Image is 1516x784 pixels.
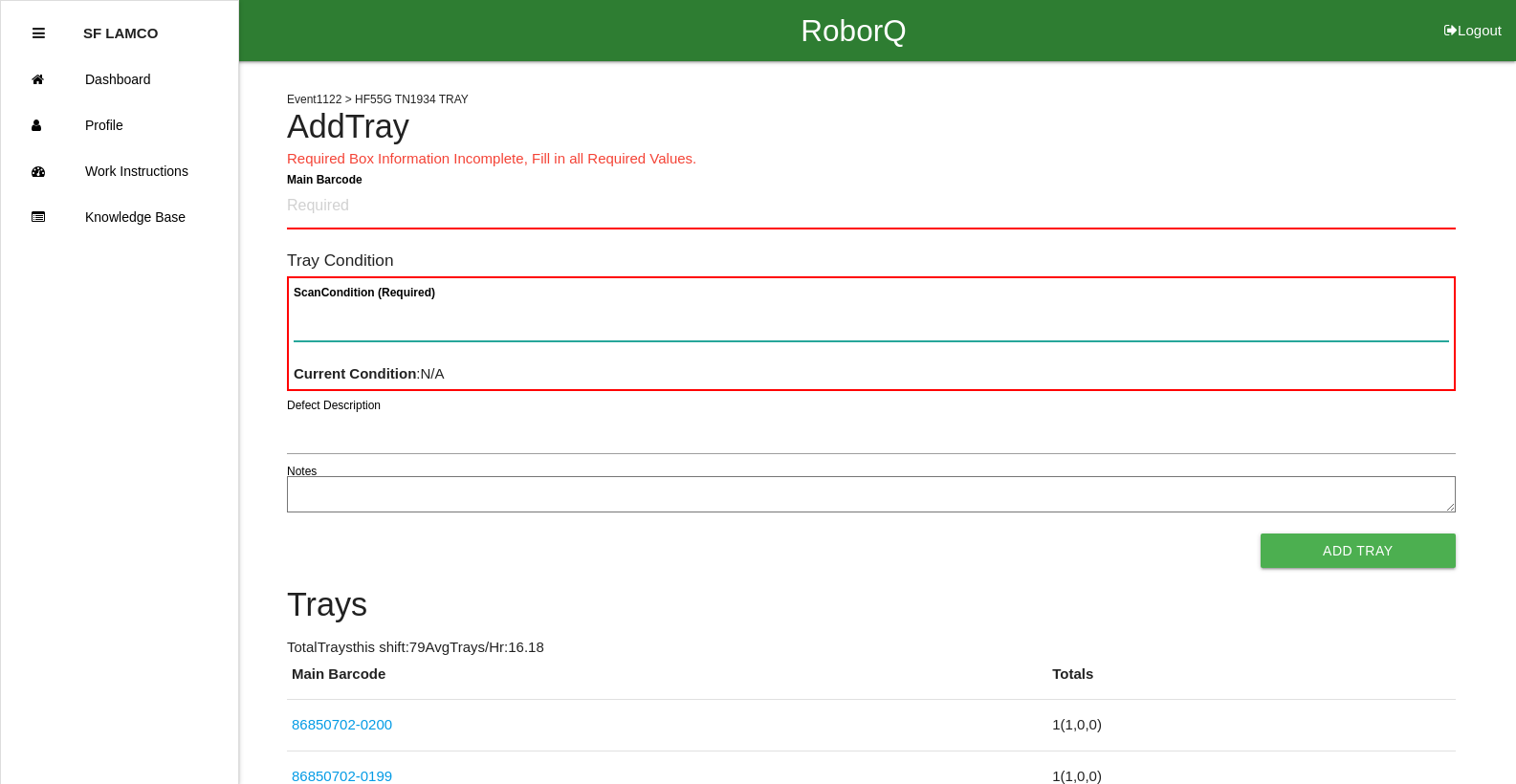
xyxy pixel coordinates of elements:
label: Notes [287,463,317,480]
th: Totals [1047,664,1455,700]
p: Total Trays this shift: 79 Avg Trays /Hr: 16.18 [287,637,1456,659]
span: Event 1122 > HF55G TN1934 TRAY [287,93,469,106]
b: Main Barcode [287,172,363,185]
a: Knowledge Base [1,194,238,240]
a: Work Instructions [1,148,238,194]
p: SF LAMCO [83,11,158,41]
a: 86850702-0199 [292,768,392,784]
label: Defect Description [287,397,381,414]
b: Scan Condition (Required) [294,285,435,298]
th: Main Barcode [287,664,1047,700]
a: Dashboard [1,56,238,102]
input: Required [287,185,1456,229]
td: 1 ( 1 , 0 , 0 ) [1047,700,1455,751]
h4: Trays [287,587,1456,623]
div: Close [33,11,45,56]
a: Profile [1,102,238,148]
a: 86850702-0200 [292,716,392,732]
h6: Tray Condition [287,251,1456,270]
h4: Add Tray [287,109,1456,145]
button: Add Tray [1261,534,1456,568]
p: Required Box Information Incomplete, Fill in all Required Values. [287,148,1456,170]
b: Current Condition [294,365,416,381]
span: : N/A [294,365,445,381]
